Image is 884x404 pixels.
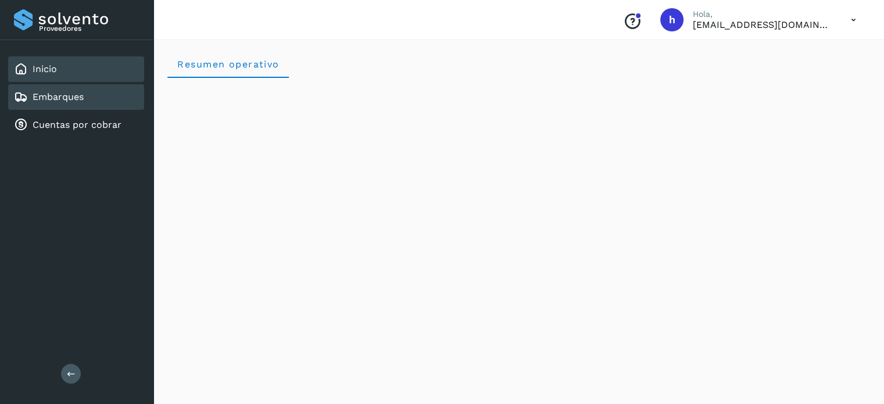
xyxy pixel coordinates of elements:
[8,84,144,110] div: Embarques
[693,19,832,30] p: hpichardo@karesan.com.mx
[693,9,832,19] p: Hola,
[177,59,280,70] span: Resumen operativo
[39,24,139,33] p: Proveedores
[33,91,84,102] a: Embarques
[33,63,57,74] a: Inicio
[8,56,144,82] div: Inicio
[33,119,121,130] a: Cuentas por cobrar
[8,112,144,138] div: Cuentas por cobrar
